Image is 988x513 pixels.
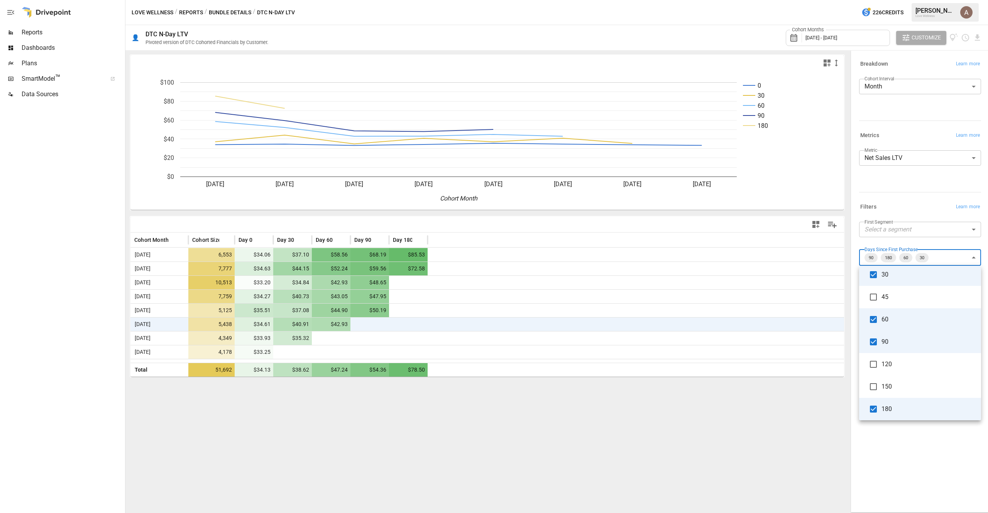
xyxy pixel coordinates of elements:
span: 45 [881,292,975,302]
span: 150 [881,382,975,391]
span: 120 [881,360,975,369]
span: 90 [881,337,975,347]
span: 180 [881,404,975,414]
span: 60 [881,315,975,324]
span: 30 [881,270,975,279]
